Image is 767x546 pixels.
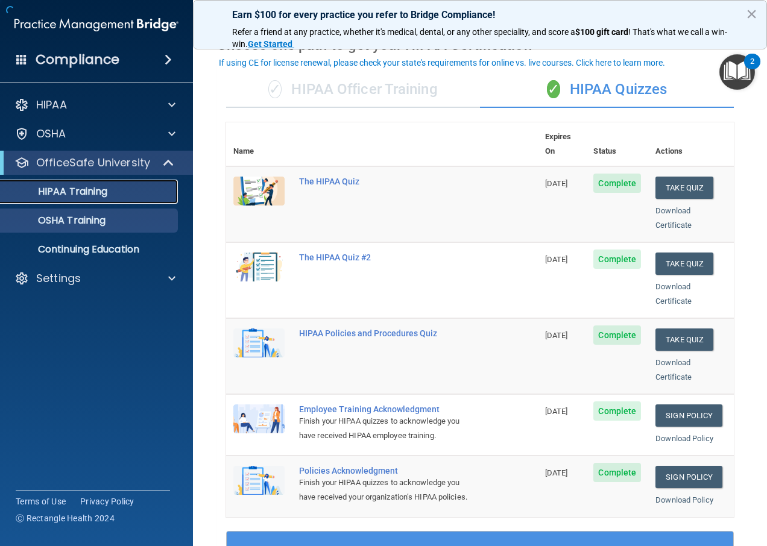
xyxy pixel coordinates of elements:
div: 2 [750,61,754,77]
a: Download Certificate [655,358,692,381]
a: Privacy Policy [80,495,134,507]
span: ! That's what we call a win-win. [232,27,727,49]
th: Status [586,122,648,166]
span: [DATE] [545,179,568,188]
button: If using CE for license renewal, please check your state's requirements for online vs. live cours... [217,57,667,69]
div: HIPAA Quizzes [480,72,734,108]
p: Continuing Education [8,243,172,256]
a: Terms of Use [16,495,66,507]
p: OfficeSafe University [36,155,150,170]
a: OfficeSafe University [14,155,175,170]
th: Name [226,122,292,166]
div: Finish your HIPAA quizzes to acknowledge you have received HIPAA employee training. [299,414,478,443]
div: HIPAA Officer Training [226,72,480,108]
span: Complete [593,174,641,193]
a: Download Policy [655,495,713,504]
span: Complete [593,249,641,269]
div: The HIPAA Quiz [299,177,478,186]
span: [DATE] [545,407,568,416]
p: HIPAA [36,98,67,112]
button: Open Resource Center, 2 new notifications [719,54,755,90]
div: Policies Acknowledgment [299,466,478,475]
a: Download Certificate [655,206,692,230]
span: [DATE] [545,255,568,264]
span: Complete [593,401,641,421]
th: Actions [648,122,734,166]
strong: $100 gift card [575,27,628,37]
p: OSHA Training [8,215,106,227]
img: PMB logo [14,13,178,37]
strong: Get Started [248,39,292,49]
th: Expires On [538,122,587,166]
a: Get Started [248,39,294,49]
a: OSHA [14,127,175,141]
button: Take Quiz [655,177,713,199]
p: OSHA [36,127,66,141]
div: If using CE for license renewal, please check your state's requirements for online vs. live cours... [219,58,665,67]
div: The HIPAA Quiz #2 [299,253,478,262]
span: Complete [593,463,641,482]
p: HIPAA Training [8,186,107,198]
p: Earn $100 for every practice you refer to Bridge Compliance! [232,9,728,20]
span: [DATE] [545,331,568,340]
a: Sign Policy [655,466,722,488]
span: ✓ [268,80,282,98]
span: ✓ [547,80,560,98]
button: Take Quiz [655,328,713,351]
a: Settings [14,271,175,286]
div: Finish your HIPAA quizzes to acknowledge you have received your organization’s HIPAA policies. [299,475,478,504]
h4: Compliance [36,51,119,68]
span: Refer a friend at any practice, whether it's medical, dental, or any other speciality, and score a [232,27,575,37]
span: Ⓒ Rectangle Health 2024 [16,512,115,524]
a: HIPAA [14,98,175,112]
p: Settings [36,271,81,286]
span: [DATE] [545,468,568,477]
div: Employee Training Acknowledgment [299,404,478,414]
span: Complete [593,325,641,345]
button: Close [746,4,757,24]
button: Take Quiz [655,253,713,275]
a: Download Policy [655,434,713,443]
a: Sign Policy [655,404,722,427]
div: HIPAA Policies and Procedures Quiz [299,328,478,338]
a: Download Certificate [655,282,692,306]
